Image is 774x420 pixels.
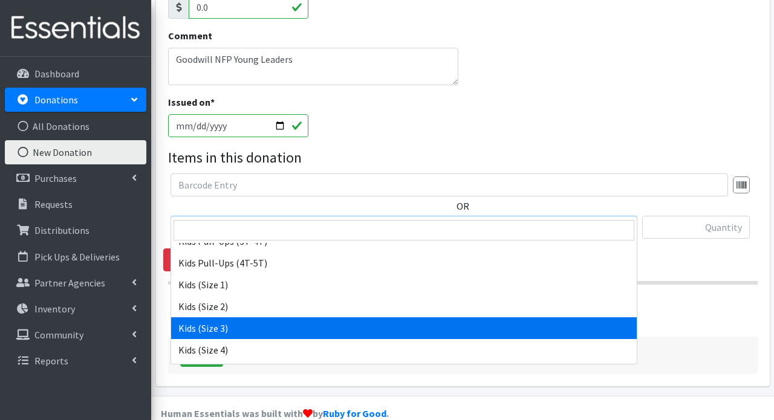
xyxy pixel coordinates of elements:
a: Remove [163,248,224,271]
input: Barcode Entry [171,173,728,196]
label: OR [457,199,469,213]
li: Kids (Size 3) [171,317,637,339]
a: Pick Ups & Deliveries [5,245,146,269]
p: Pick Ups & Deliveries [34,251,120,263]
p: Donations [34,94,78,106]
a: Inventory [5,297,146,321]
legend: Items in this donation [168,147,758,169]
strong: Human Essentials was built with by . [161,407,389,419]
a: Community [5,323,146,347]
img: HumanEssentials [5,8,146,48]
li: Kids (Size 1) [171,274,637,296]
a: Ruby for Good [323,407,386,419]
p: Reports [34,355,68,367]
p: Inventory [34,303,75,315]
p: Distributions [34,224,89,236]
p: Dashboard [34,68,79,80]
a: All Donations [5,114,146,138]
p: Requests [34,198,73,210]
label: Issued on [168,95,215,109]
a: Partner Agencies [5,271,146,295]
span: Choose an item [171,216,637,239]
label: Comment [168,28,212,43]
a: Donations [5,88,146,112]
p: Community [34,329,83,341]
a: Purchases [5,166,146,190]
li: Kids (Size 2) [171,296,637,317]
a: Distributions [5,218,146,242]
li: Kids (Size 5) [171,361,637,383]
li: Kids Pull-Ups (4T-5T) [171,252,637,274]
a: Requests [5,192,146,216]
p: Purchases [34,172,77,184]
a: Dashboard [5,62,146,86]
li: Kids (Size 4) [171,339,637,361]
abbr: required [210,96,215,108]
p: Partner Agencies [34,277,105,289]
input: Quantity [642,216,750,239]
a: Reports [5,349,146,373]
a: New Donation [5,140,146,164]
